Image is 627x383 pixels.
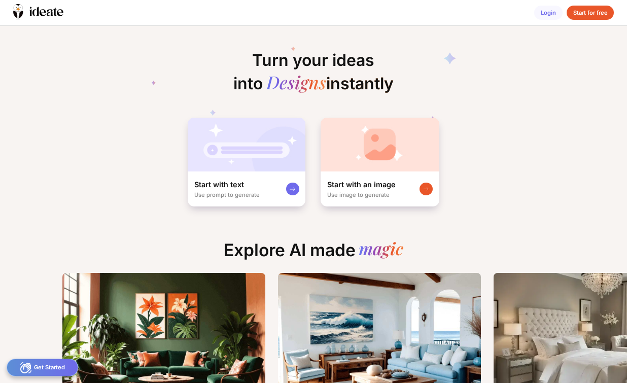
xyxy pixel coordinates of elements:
div: Use image to generate [327,191,390,198]
div: Use prompt to generate [194,191,260,198]
div: magic [359,240,403,260]
img: startWithImageCardBg.jpg [321,118,439,171]
div: Login [534,6,563,20]
div: Start with an image [327,180,396,189]
img: startWithTextCardBg.jpg [188,118,305,171]
div: Start for free [567,6,614,20]
div: Get Started [7,359,78,376]
div: Start with text [194,180,244,189]
div: Explore AI made [217,240,410,267]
